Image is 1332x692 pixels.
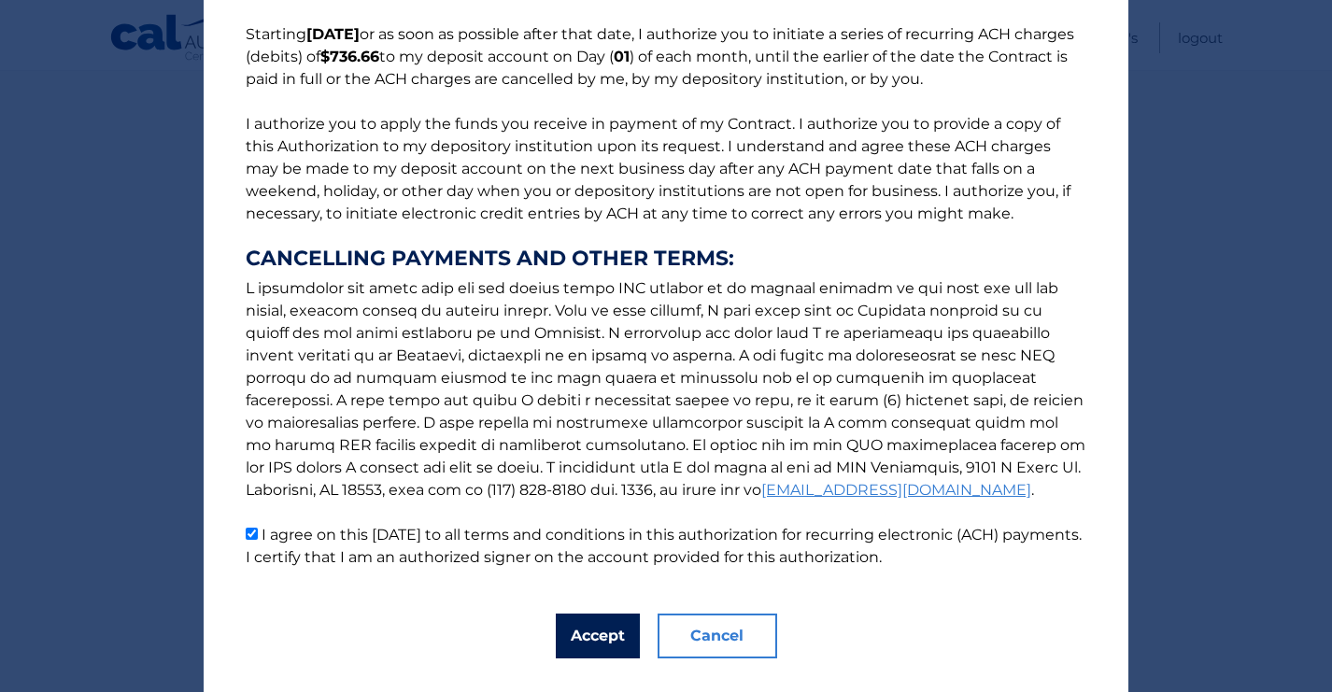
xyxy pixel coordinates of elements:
[556,614,640,658] button: Accept
[614,48,630,65] b: 01
[761,481,1031,499] a: [EMAIL_ADDRESS][DOMAIN_NAME]
[658,614,777,658] button: Cancel
[306,25,360,43] b: [DATE]
[246,526,1082,566] label: I agree on this [DATE] to all terms and conditions in this authorization for recurring electronic...
[320,48,379,65] b: $736.66
[246,247,1086,270] strong: CANCELLING PAYMENTS AND OTHER TERMS:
